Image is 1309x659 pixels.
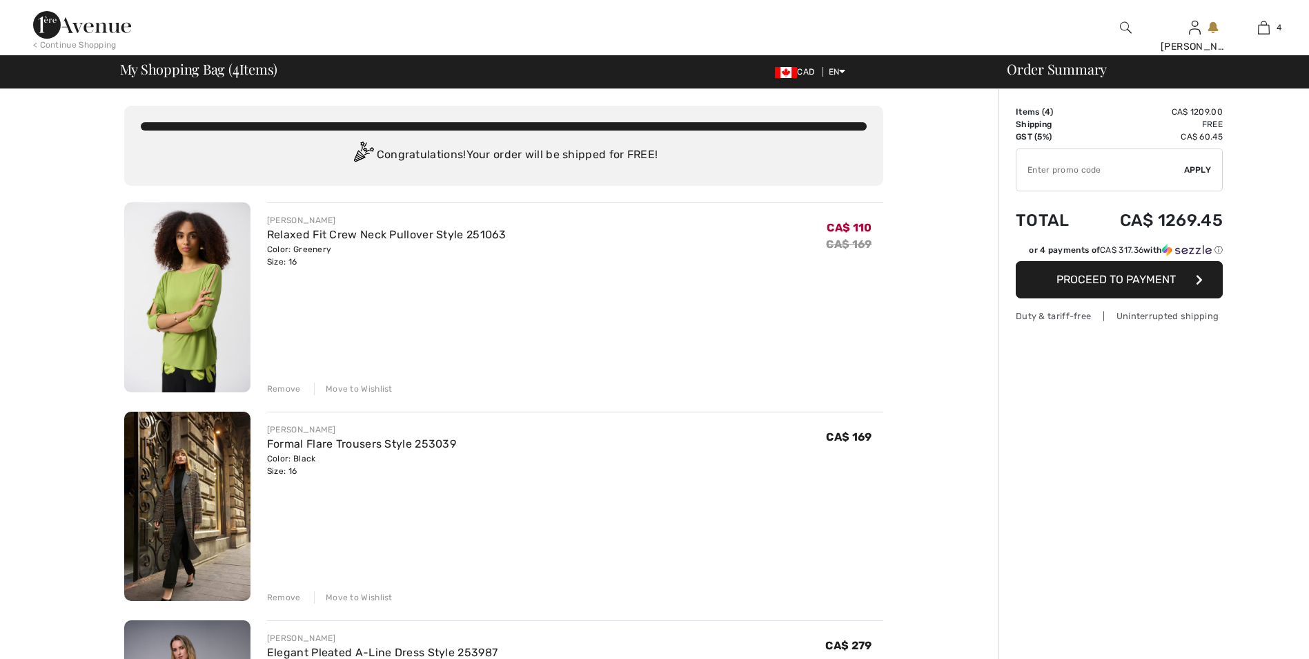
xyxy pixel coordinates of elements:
[1258,19,1270,36] img: My Bag
[1189,21,1201,34] a: Sign In
[1016,244,1223,261] div: or 4 payments ofCA$ 317.36withSezzle Click to learn more about Sezzle
[314,383,393,395] div: Move to Wishlist
[314,591,393,604] div: Move to Wishlist
[1016,118,1086,131] td: Shipping
[775,67,797,78] img: Canadian Dollar
[267,423,456,436] div: [PERSON_NAME]
[1162,244,1212,256] img: Sezzle
[267,437,456,450] a: Formal Flare Trousers Style 253039
[267,383,301,395] div: Remove
[1086,197,1223,244] td: CA$ 1269.45
[827,221,872,234] span: CA$ 110
[826,430,872,443] span: CA$ 169
[33,39,117,51] div: < Continue Shopping
[267,591,301,604] div: Remove
[829,67,846,77] span: EN
[1161,39,1228,54] div: [PERSON_NAME]
[120,62,278,76] span: My Shopping Bag ( Items)
[267,646,498,659] a: Elegant Pleated A-Line Dress Style 253987
[1189,19,1201,36] img: My Info
[1016,197,1086,244] td: Total
[1100,245,1143,255] span: CA$ 317.36
[990,62,1301,76] div: Order Summary
[775,67,820,77] span: CAD
[1029,244,1223,256] div: or 4 payments of with
[124,202,250,392] img: Relaxed Fit Crew Neck Pullover Style 251063
[1016,261,1223,298] button: Proceed to Payment
[1016,131,1086,143] td: GST (5%)
[1277,21,1281,34] span: 4
[825,639,872,652] span: CA$ 279
[1045,107,1050,117] span: 4
[267,214,506,227] div: [PERSON_NAME]
[1230,19,1297,36] a: 4
[233,59,239,77] span: 4
[267,243,506,268] div: Color: Greenery Size: 16
[1086,118,1223,131] td: Free
[1056,273,1176,286] span: Proceed to Payment
[349,142,377,169] img: Congratulation2.svg
[267,228,506,241] a: Relaxed Fit Crew Neck Pullover Style 251063
[1016,309,1223,323] div: Duty & tariff-free | Uninterrupted shipping
[33,11,131,39] img: 1ère Avenue
[1086,131,1223,143] td: CA$ 60.45
[1184,164,1212,176] span: Apply
[267,632,498,644] div: [PERSON_NAME]
[826,238,872,251] s: CA$ 169
[1016,106,1086,118] td: Items ( )
[1120,19,1132,36] img: search the website
[1016,149,1184,191] input: Promo code
[267,452,456,477] div: Color: Black Size: 16
[1086,106,1223,118] td: CA$ 1209.00
[141,142,867,169] div: Congratulations! Your order will be shipped for FREE!
[124,412,250,602] img: Formal Flare Trousers Style 253039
